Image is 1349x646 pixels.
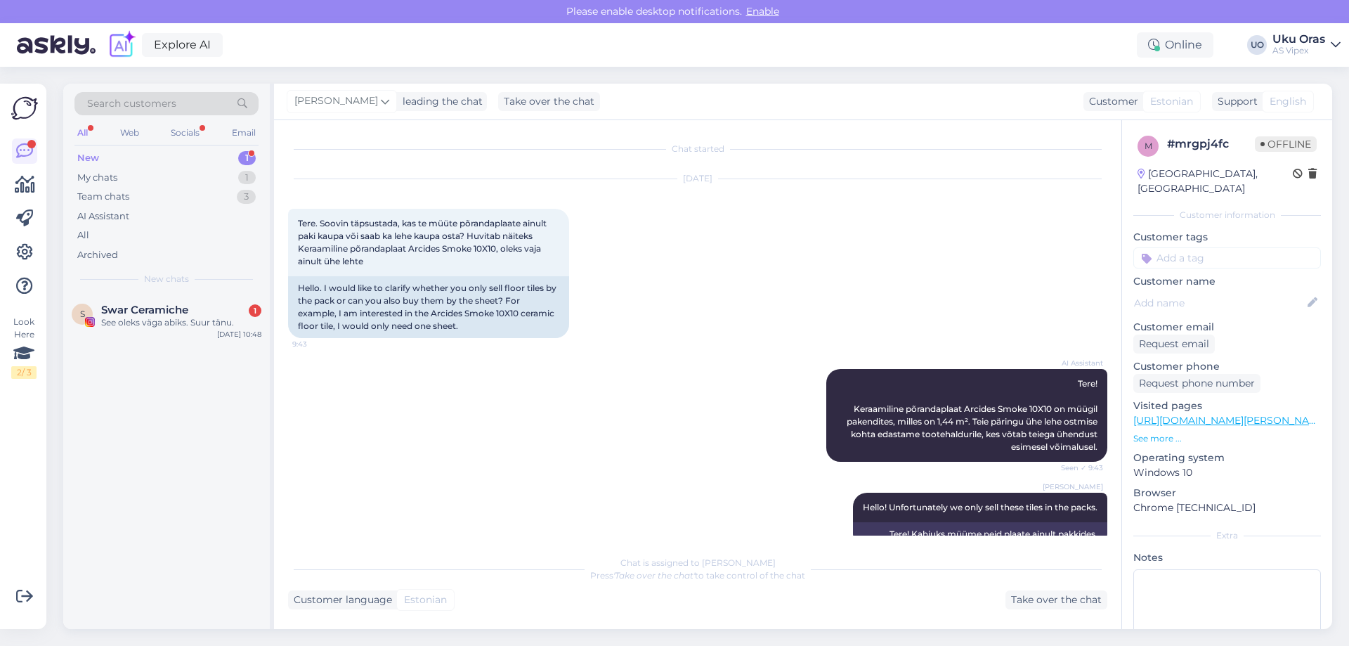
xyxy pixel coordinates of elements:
span: Tere. Soovin täpsustada, kas te müüte põrandaplaate ainult paki kaupa või saab ka lehe kaupa osta... [298,218,549,266]
div: Chat started [288,143,1107,155]
div: 1 [238,151,256,165]
span: English [1270,94,1306,109]
div: See oleks väga abiks. Suur tänu. [101,316,261,329]
p: Chrome [TECHNICAL_ID] [1133,500,1321,515]
div: UO [1247,35,1267,55]
div: Team chats [77,190,129,204]
span: Chat is assigned to [PERSON_NAME] [620,557,776,568]
p: Customer name [1133,274,1321,289]
div: [DATE] 10:48 [217,329,261,340]
span: Search customers [87,96,176,111]
div: Hello. I would like to clarify whether you only sell floor tiles by the pack or can you also buy ... [288,276,569,338]
div: Online [1137,32,1213,58]
span: Enable [742,5,783,18]
span: Hello! Unfortunately we only sell these tiles in the packs. [863,502,1097,512]
div: AS Vipex [1272,45,1325,56]
span: AI Assistant [1050,358,1103,368]
div: Support [1212,94,1258,109]
span: [PERSON_NAME] [294,93,378,109]
p: Browser [1133,486,1321,500]
div: Extra [1133,529,1321,542]
p: Visited pages [1133,399,1321,413]
div: Look Here [11,316,37,379]
a: Uku OrasAS Vipex [1272,34,1341,56]
div: Uku Oras [1272,34,1325,45]
input: Add a tag [1133,247,1321,269]
p: Customer tags [1133,230,1321,245]
p: Customer email [1133,320,1321,335]
span: 9:43 [292,339,345,349]
span: Offline [1255,136,1317,152]
span: S [80,309,85,319]
div: Customer information [1133,209,1321,221]
div: My chats [77,171,117,185]
span: Estonian [404,593,447,607]
span: Estonian [1150,94,1193,109]
div: Customer language [288,593,392,607]
span: Press to take control of the chat [590,570,805,581]
div: # mrgpj4fc [1167,136,1255,153]
input: Add name [1134,295,1305,311]
a: [URL][DOMAIN_NAME][PERSON_NAME] [1133,414,1327,427]
p: Customer phone [1133,359,1321,374]
span: New chats [144,273,189,285]
div: AI Assistant [77,209,129,224]
div: Socials [168,124,202,142]
img: Askly Logo [11,95,38,122]
p: Notes [1133,550,1321,565]
p: See more ... [1133,432,1321,445]
div: All [74,124,91,142]
div: [GEOGRAPHIC_DATA], [GEOGRAPHIC_DATA] [1138,167,1293,196]
div: Archived [77,248,118,262]
div: Email [229,124,259,142]
div: 2 / 3 [11,366,37,379]
div: Web [117,124,142,142]
img: explore-ai [107,30,136,60]
div: Customer [1083,94,1138,109]
span: Seen ✓ 9:43 [1050,463,1103,473]
div: [DATE] [288,172,1107,185]
span: m [1145,141,1152,151]
div: 3 [237,190,256,204]
p: Windows 10 [1133,465,1321,480]
div: leading the chat [397,94,483,109]
div: 1 [238,171,256,185]
div: Request phone number [1133,374,1260,393]
div: Request email [1133,335,1215,354]
div: Take over the chat [498,92,600,111]
div: Take over the chat [1005,590,1107,609]
div: New [77,151,99,165]
div: Tere! Kahjuks müüme neid plaate ainult pakkides. [853,522,1107,546]
p: Operating system [1133,451,1321,465]
i: 'Take over the chat' [613,570,695,581]
div: 1 [249,304,261,317]
span: Swar Ceramiche [101,304,188,316]
div: All [77,228,89,243]
a: Explore AI [142,33,223,57]
span: [PERSON_NAME] [1043,482,1103,492]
